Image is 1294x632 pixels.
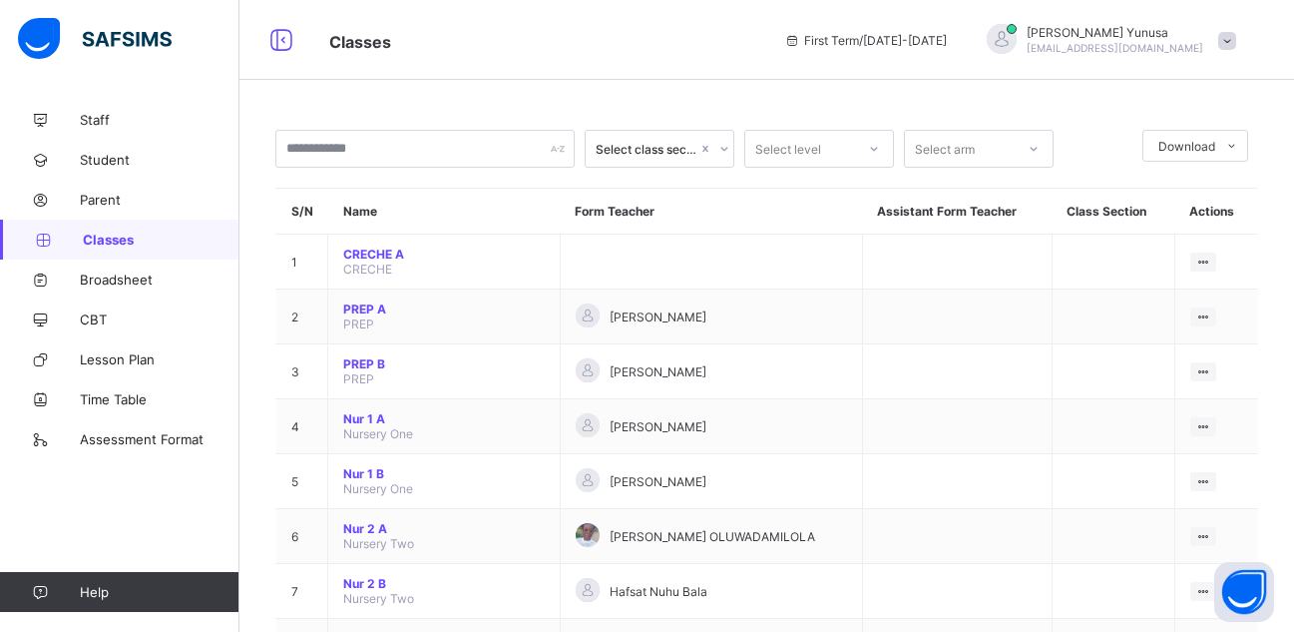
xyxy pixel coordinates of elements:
[560,189,862,235] th: Form Teacher
[276,235,328,290] td: 1
[610,364,706,379] span: [PERSON_NAME]
[343,591,414,606] span: Nursery Two
[328,189,561,235] th: Name
[915,130,975,168] div: Select arm
[1174,189,1258,235] th: Actions
[276,344,328,399] td: 3
[276,454,328,509] td: 5
[276,189,328,235] th: S/N
[596,142,697,157] div: Select class section
[80,584,238,600] span: Help
[80,391,239,407] span: Time Table
[343,371,374,386] span: PREP
[343,302,545,316] span: PREP A
[80,272,239,288] span: Broadsheet
[276,290,328,344] td: 2
[276,564,328,619] td: 7
[1214,562,1274,622] button: Open asap
[343,536,414,551] span: Nursery Two
[343,356,545,371] span: PREP B
[80,192,239,208] span: Parent
[80,152,239,168] span: Student
[83,232,239,248] span: Classes
[343,411,545,426] span: Nur 1 A
[967,24,1246,57] div: Abdurrahman Yunusa
[276,399,328,454] td: 4
[610,419,706,434] span: [PERSON_NAME]
[329,32,391,52] span: Classes
[1027,25,1203,40] span: [PERSON_NAME] Yunusa
[343,316,374,331] span: PREP
[862,189,1052,235] th: Assistant Form Teacher
[1052,189,1174,235] th: Class Section
[755,130,821,168] div: Select level
[80,351,239,367] span: Lesson Plan
[610,474,706,489] span: [PERSON_NAME]
[343,576,545,591] span: Nur 2 B
[343,481,413,496] span: Nursery One
[343,262,392,277] span: CRECHE
[610,529,815,544] span: [PERSON_NAME] OLUWADAMILOLA
[343,247,545,262] span: CRECHE A
[80,312,239,327] span: CBT
[276,509,328,564] td: 6
[1027,42,1203,54] span: [EMAIL_ADDRESS][DOMAIN_NAME]
[80,431,239,447] span: Assessment Format
[80,112,239,128] span: Staff
[610,310,706,324] span: [PERSON_NAME]
[343,426,413,441] span: Nursery One
[343,521,545,536] span: Nur 2 A
[610,584,707,599] span: Hafsat Nuhu Bala
[18,18,172,60] img: safsims
[343,466,545,481] span: Nur 1 B
[1158,139,1215,154] span: Download
[784,33,947,48] span: session/term information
